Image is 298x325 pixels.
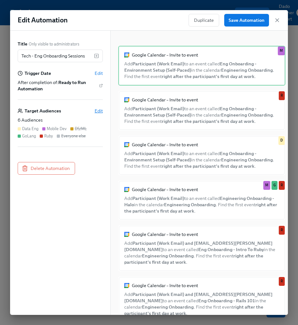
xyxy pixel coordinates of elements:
svg: Insert text variable [94,53,99,58]
span: Only visible to administrators [29,41,79,47]
div: Used by Ruby audience [279,226,285,235]
div: Data Eng [22,126,38,132]
div: Used by Ruby audience [279,181,285,190]
div: Ruby [44,133,53,139]
button: Duplicate [189,14,219,27]
button: Edit [95,108,103,114]
div: Used by Mobile Dev audience [278,46,285,55]
div: GoLang [22,133,36,139]
div: Target AudiencesEdit6 AudiencesData EngMobile DevDS/MLGoLangRubyEveryone else [18,107,103,147]
span: Delete Automation [23,165,70,172]
button: Delete Automation [18,162,75,175]
div: Used by Ruby audience [279,277,285,286]
div: Google Calendar – Invite to eventAddParticipant (Work Email) and [EMAIL_ADDRESS][PERSON_NAME][DOM... [118,225,285,271]
div: Trigger DateEditAfter completion of:Ready to Run Automation [18,70,103,100]
div: 6 Audiences [18,117,103,123]
div: Google Calendar – Invite to eventAddParticipant (Work Email)to an event calledEng Onboarding - En... [118,91,285,130]
div: Google Calendar – Invite to eventAddParticipant (Work Email)to an event calledEng Onboarding - En... [118,46,285,86]
div: Google Calendar – Invite to eventAddParticipant (Work Email)to an event calledEng Onboarding - En... [118,135,285,175]
h1: Edit Automation [18,15,68,25]
div: Google Calendar – Invite to eventAddParticipant (Work Email)to an event calledEngineering Onboard... [118,180,285,220]
div: Mobile Dev [47,126,67,132]
div: Google Calendar – Invite to eventAddParticipant (Work Email) and [EMAIL_ADDRESS][PERSON_NAME][DOM... [118,276,285,322]
span: Save Automation [229,17,265,23]
h6: Target Audiences [25,107,61,114]
h6: Trigger Date [25,70,51,77]
span: After completion of: [18,79,98,92]
div: Used by Mobile Dev audience [263,181,270,190]
div: Used by Data Eng audience [278,136,285,145]
div: DS/ML [75,126,87,132]
button: Save Automation [224,14,269,27]
div: Everyone else [61,133,86,139]
span: Duplicate [194,17,214,23]
div: Used by GoLang audience [272,181,278,190]
label: Title [18,41,27,47]
button: Edit [95,70,103,76]
div: Used by Ruby audience [279,91,285,100]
